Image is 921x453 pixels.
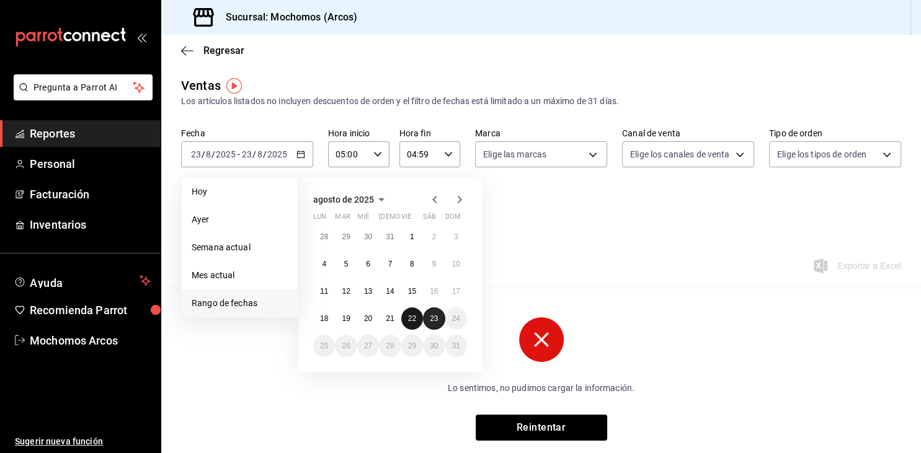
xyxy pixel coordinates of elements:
[430,287,438,296] abbr: 16 de agosto de 2025
[263,149,267,159] span: /
[216,10,357,25] h3: Sucursal: Mochomos (Arcos)
[401,213,411,226] abbr: viernes
[445,253,467,275] button: 10 de agosto de 2025
[320,287,328,296] abbr: 11 de agosto de 2025
[335,335,357,357] button: 26 de agosto de 2025
[445,280,467,302] button: 17 de agosto de 2025
[335,253,357,275] button: 5 de agosto de 2025
[320,232,328,241] abbr: 28 de julio de 2025
[408,341,416,350] abbr: 29 de agosto de 2025
[379,307,401,330] button: 21 de agosto de 2025
[357,226,379,248] button: 30 de julio de 2025
[432,260,436,268] abbr: 9 de agosto de 2025
[364,232,372,241] abbr: 30 de julio de 2025
[445,335,467,357] button: 31 de agosto de 2025
[769,129,901,138] label: Tipo de orden
[423,335,445,357] button: 30 de agosto de 2025
[364,341,372,350] abbr: 27 de agosto de 2025
[181,129,313,138] label: Fecha
[357,335,379,357] button: 27 de agosto de 2025
[215,149,236,159] input: ----
[357,307,379,330] button: 20 de agosto de 2025
[205,149,211,159] input: --
[445,307,467,330] button: 24 de agosto de 2025
[410,232,414,241] abbr: 1 de agosto de 2025
[181,95,901,108] div: Los artículos listados no incluyen descuentos de orden y el filtro de fechas está limitado a un m...
[423,307,445,330] button: 23 de agosto de 2025
[370,382,713,395] p: Lo sentimos, no pudimos cargar la información.
[452,260,460,268] abbr: 10 de agosto de 2025
[423,253,445,275] button: 9 de agosto de 2025
[344,260,349,268] abbr: 5 de agosto de 2025
[408,314,416,323] abbr: 22 de agosto de 2025
[430,341,438,350] abbr: 30 de agosto de 2025
[30,332,151,349] span: Mochomos Arcos
[313,335,335,357] button: 25 de agosto de 2025
[342,341,350,350] abbr: 26 de agosto de 2025
[454,232,458,241] abbr: 3 de agosto de 2025
[357,280,379,302] button: 13 de agosto de 2025
[432,232,436,241] abbr: 2 de agosto de 2025
[322,260,326,268] abbr: 4 de agosto de 2025
[313,253,335,275] button: 4 de agosto de 2025
[452,287,460,296] abbr: 17 de agosto de 2025
[313,192,389,207] button: agosto de 2025
[388,260,393,268] abbr: 7 de agosto de 2025
[475,129,607,138] label: Marca
[320,341,328,350] abbr: 25 de agosto de 2025
[335,213,350,226] abbr: martes
[399,129,461,138] label: Hora fin
[445,226,467,248] button: 3 de agosto de 2025
[30,125,151,142] span: Reportes
[14,74,153,100] button: Pregunta a Parrot AI
[30,216,151,233] span: Inventarios
[423,226,445,248] button: 2 de agosto de 2025
[9,90,153,103] a: Pregunta a Parrot AI
[408,287,416,296] abbr: 15 de agosto de 2025
[476,415,607,441] button: Reintentar
[335,226,357,248] button: 29 de julio de 2025
[33,81,133,94] span: Pregunta a Parrot AI
[192,297,288,310] span: Rango de fechas
[452,314,460,323] abbr: 24 de agosto de 2025
[181,45,244,56] button: Regresar
[386,287,394,296] abbr: 14 de agosto de 2025
[430,314,438,323] abbr: 23 de agosto de 2025
[181,76,221,95] div: Ventas
[386,341,394,350] abbr: 28 de agosto de 2025
[777,148,866,161] span: Elige los tipos de orden
[357,213,369,226] abbr: miércoles
[342,232,350,241] abbr: 29 de julio de 2025
[379,253,401,275] button: 7 de agosto de 2025
[410,260,414,268] abbr: 8 de agosto de 2025
[15,435,151,448] span: Sugerir nueva función
[30,273,135,288] span: Ayuda
[335,307,357,330] button: 19 de agosto de 2025
[622,129,754,138] label: Canal de venta
[267,149,288,159] input: ----
[190,149,202,159] input: --
[313,195,374,205] span: agosto de 2025
[452,341,460,350] abbr: 31 de agosto de 2025
[257,149,263,159] input: --
[30,186,151,203] span: Facturación
[30,156,151,172] span: Personal
[630,148,729,161] span: Elige los canales de venta
[313,280,335,302] button: 11 de agosto de 2025
[202,149,205,159] span: /
[483,148,546,161] span: Elige las marcas
[211,149,215,159] span: /
[342,314,350,323] abbr: 19 de agosto de 2025
[423,280,445,302] button: 16 de agosto de 2025
[379,226,401,248] button: 31 de julio de 2025
[401,307,423,330] button: 22 de agosto de 2025
[401,280,423,302] button: 15 de agosto de 2025
[328,129,389,138] label: Hora inicio
[366,260,370,268] abbr: 6 de agosto de 2025
[357,253,379,275] button: 6 de agosto de 2025
[238,149,240,159] span: -
[226,78,242,94] img: Tooltip marker
[252,149,256,159] span: /
[445,213,461,226] abbr: domingo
